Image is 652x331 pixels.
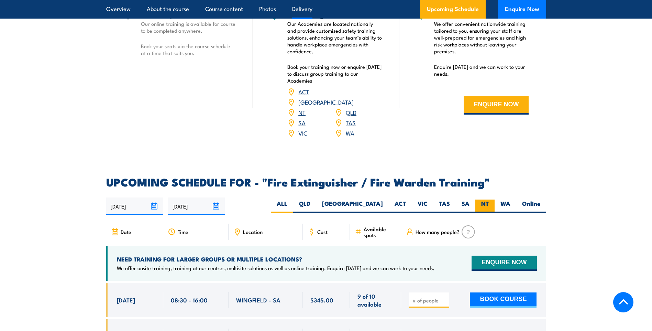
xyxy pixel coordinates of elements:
[472,256,537,271] button: ENQUIRE NOW
[171,296,208,304] span: 08:30 - 16:00
[106,177,546,186] h2: UPCOMING SCHEDULE FOR - "Fire Extinguisher / Fire Warden Training"
[495,200,516,213] label: WA
[298,87,309,96] a: ACT
[271,200,293,213] label: ALL
[117,255,434,263] h4: NEED TRAINING FOR LARGER GROUPS OR MULTIPLE LOCATIONS?
[475,200,495,213] label: NT
[346,108,356,116] a: QLD
[346,118,356,127] a: TAS
[412,297,447,304] input: # of people
[243,229,263,235] span: Location
[236,296,280,304] span: WINGFIELD - SA
[433,200,456,213] label: TAS
[416,229,460,235] span: How many people?
[298,108,306,116] a: NT
[470,292,537,308] button: BOOK COURSE
[141,20,236,34] p: Our online training is available for course to be completed anywhere.
[287,63,382,84] p: Book your training now or enquire [DATE] to discuss group training to our Academies
[287,20,382,55] p: Our Academies are located nationally and provide customised safety training solutions, enhancing ...
[434,63,529,77] p: Enquire [DATE] and we can work to your needs.
[293,200,316,213] label: QLD
[298,129,307,137] a: VIC
[168,197,225,215] input: To date
[117,265,434,271] p: We offer onsite training, training at our centres, multisite solutions as well as online training...
[178,229,188,235] span: Time
[456,200,475,213] label: SA
[516,200,546,213] label: Online
[412,200,433,213] label: VIC
[316,200,389,213] label: [GEOGRAPHIC_DATA]
[364,226,396,238] span: Available spots
[434,20,529,55] p: We offer convenient nationwide training tailored to you, ensuring your staff are well-prepared fo...
[317,229,328,235] span: Cost
[346,129,354,137] a: WA
[106,197,163,215] input: From date
[310,296,333,304] span: $345.00
[298,98,354,106] a: [GEOGRAPHIC_DATA]
[141,43,236,56] p: Book your seats via the course schedule at a time that suits you.
[117,296,135,304] span: [DATE]
[121,229,131,235] span: Date
[298,118,306,127] a: SA
[464,96,529,115] button: ENQUIRE NOW
[357,292,394,308] span: 9 of 10 available
[389,200,412,213] label: ACT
